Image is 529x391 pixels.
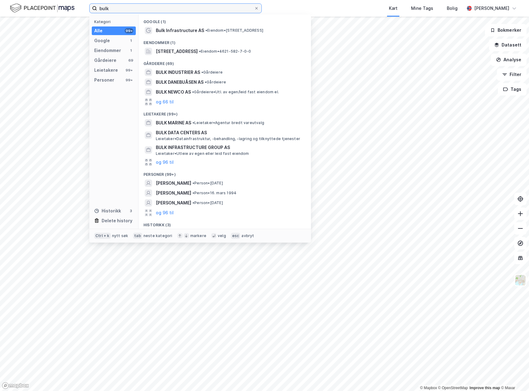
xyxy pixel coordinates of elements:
span: • [205,28,207,33]
img: logo.f888ab2527a4732fd821a326f86c7f29.svg [10,3,75,14]
input: Søk på adresse, matrikkel, gårdeiere, leietakere eller personer [97,4,254,13]
span: • [199,49,201,54]
div: neste kategori [143,233,172,238]
span: Gårdeiere [205,80,226,85]
button: Tags [498,83,527,95]
div: 99+ [125,28,133,33]
button: Datasett [489,39,527,51]
div: Personer (99+) [139,167,311,178]
span: [PERSON_NAME] [156,199,191,207]
span: BULK INFRASTRUCTURE GROUP AS [156,144,304,151]
div: Google (1) [139,14,311,26]
div: Bolig [447,5,458,12]
div: Leietakere (99+) [139,107,311,118]
div: Kart [389,5,398,12]
span: • [201,70,203,75]
button: Filter [497,68,527,81]
div: Eiendommer (1) [139,35,311,46]
span: Leietaker • Datainfrastruktur, -behandling, -lagring og tilknyttede tjenester [156,136,300,141]
div: Eiendommer [94,47,121,54]
div: 1 [128,38,133,43]
span: [PERSON_NAME] [156,179,191,187]
button: Analyse [491,54,527,66]
span: BULK DATA CENTERS AS [156,129,304,136]
div: 99+ [125,68,133,73]
div: [PERSON_NAME] [474,5,509,12]
div: markere [190,233,206,238]
div: avbryt [241,233,254,238]
div: Mine Tags [411,5,433,12]
span: Person • [DATE] [192,181,223,186]
div: 99+ [125,78,133,83]
div: Personer [94,76,114,84]
span: [STREET_ADDRESS] [156,48,198,55]
button: og 66 til [156,98,174,106]
span: BULK MARINE AS [156,119,191,127]
a: Improve this map [470,386,500,390]
div: 1 [128,48,133,53]
div: tab [133,233,142,239]
iframe: Chat Widget [498,361,529,391]
button: og 96 til [156,159,174,166]
a: OpenStreetMap [438,386,468,390]
div: Delete history [102,217,132,224]
span: Bulk Infrastructure AS [156,27,204,34]
span: • [192,120,194,125]
span: Eiendom • 4621-582-7-0-0 [199,49,251,54]
div: Alle [94,27,103,34]
span: BULK INDUSTRIER AS [156,69,200,76]
div: esc [231,233,240,239]
div: Historikk (3) [139,218,311,229]
span: Gårdeiere [201,70,223,75]
div: Historikk [94,207,121,215]
span: • [192,200,194,205]
a: Mapbox [420,386,437,390]
div: 69 [128,58,133,63]
span: • [192,181,194,185]
div: Gårdeiere (69) [139,56,311,67]
a: Mapbox homepage [2,382,29,389]
img: Z [515,274,526,286]
span: • [192,90,194,94]
div: velg [218,233,226,238]
button: og 96 til [156,209,174,216]
button: Bokmerker [485,24,527,36]
span: [PERSON_NAME] [156,189,191,197]
span: BULK NEWCO AS [156,88,191,96]
span: Person • 16. mars 1994 [192,191,236,195]
span: Person • [DATE] [192,200,223,205]
div: Leietakere [94,67,118,74]
span: • [192,191,194,195]
span: Leietaker • Agentur bredt vareutvalg [192,120,264,125]
div: nytt søk [112,233,128,238]
span: BULK DANEBUÅSEN AS [156,79,204,86]
span: Eiendom • [STREET_ADDRESS] [205,28,263,33]
div: Kategori [94,19,136,24]
div: Ctrl + k [94,233,111,239]
span: Leietaker • Utleie av egen eller leid fast eiendom [156,151,249,156]
span: Gårdeiere • Utl. av egen/leid fast eiendom el. [192,90,279,95]
div: 3 [128,208,133,213]
span: • [205,80,207,84]
div: Gårdeiere [94,57,116,64]
div: Google [94,37,110,44]
div: Kontrollprogram for chat [498,361,529,391]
